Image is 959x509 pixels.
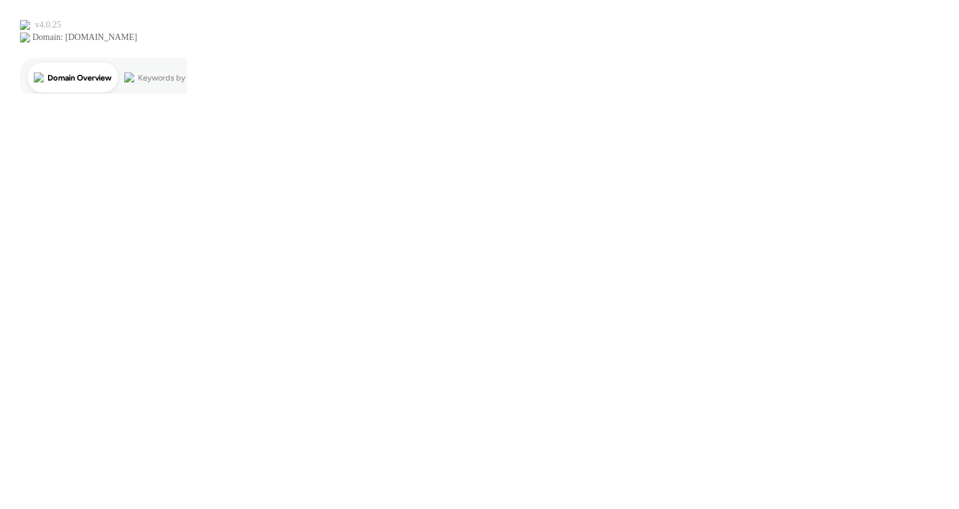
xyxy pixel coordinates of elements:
div: v 4.0.25 [35,20,61,30]
div: Domain Overview [47,74,112,82]
img: tab_domain_overview_orange.svg [34,72,44,82]
div: Domain: [DOMAIN_NAME] [32,32,137,42]
div: Keywords by Traffic [138,74,210,82]
img: website_grey.svg [20,32,30,42]
img: tab_keywords_by_traffic_grey.svg [124,72,134,82]
img: logo_orange.svg [20,20,30,30]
